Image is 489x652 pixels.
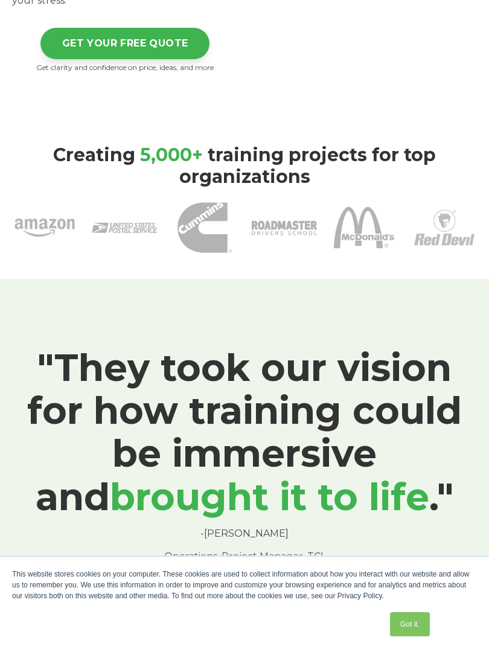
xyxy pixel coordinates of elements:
img: McDonalds 1 [334,197,394,258]
h1: "They took our vision for how training could be immersive and ." [12,347,477,519]
span: brought it to life [110,474,429,520]
p: -[PERSON_NAME] [12,526,477,542]
img: Roadmaster [252,195,317,260]
div: This website stores cookies on your computer. These cookies are used to collect information about... [12,569,477,601]
img: USPS [92,195,157,260]
img: amazon-1 [14,197,75,258]
h3: Creating training projects for top organizations [12,144,477,188]
span: ,000+ [151,144,203,166]
span: Get clarity and confidence on price, ideas, and more [36,63,214,72]
img: Red Devil [414,197,475,258]
a: Got it. [390,612,430,636]
p: Operations, Project Manager, TCI. [12,549,477,564]
span: 5 [140,144,151,166]
a: GET YOUR FREE QUOTE [40,28,210,59]
img: Cummins [177,200,232,255]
